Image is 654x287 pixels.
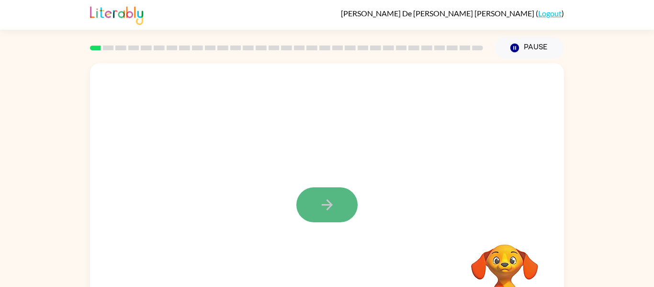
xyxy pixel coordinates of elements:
[341,9,564,18] div: ( )
[90,4,143,25] img: Literably
[341,9,536,18] span: [PERSON_NAME] De [PERSON_NAME] [PERSON_NAME]
[495,37,564,59] button: Pause
[538,9,562,18] a: Logout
